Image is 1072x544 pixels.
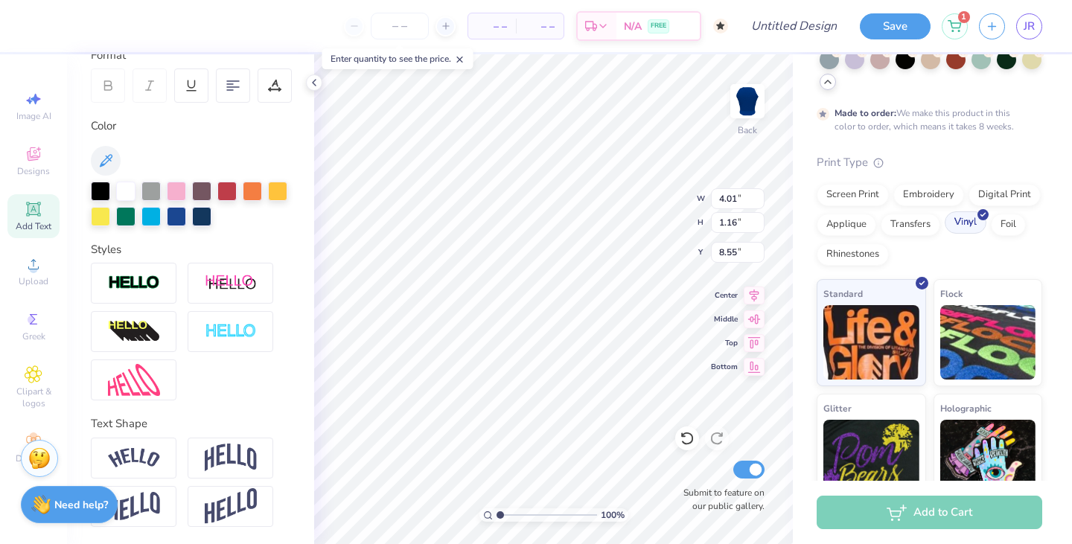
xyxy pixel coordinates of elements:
[733,86,762,116] img: Back
[991,214,1026,236] div: Foil
[477,19,507,34] span: – –
[16,220,51,232] span: Add Text
[1016,13,1042,39] a: JR
[205,488,257,525] img: Rise
[17,165,50,177] span: Designs
[108,320,160,344] img: 3d Illusion
[1024,18,1035,35] span: JR
[823,420,919,494] img: Glitter
[16,110,51,122] span: Image AI
[675,486,765,513] label: Submit to feature on our public gallery.
[601,508,625,522] span: 100 %
[108,364,160,396] img: Free Distort
[91,118,290,135] div: Color
[91,241,290,258] div: Styles
[940,305,1036,380] img: Flock
[205,444,257,472] img: Arch
[835,107,896,119] strong: Made to order:
[823,286,863,301] span: Standard
[860,13,931,39] button: Save
[624,19,642,34] span: N/A
[108,448,160,468] img: Arc
[817,243,889,266] div: Rhinestones
[525,19,555,34] span: – –
[817,154,1042,171] div: Print Type
[969,184,1041,206] div: Digital Print
[958,11,970,23] span: 1
[940,420,1036,494] img: Holographic
[738,124,757,137] div: Back
[19,275,48,287] span: Upload
[91,415,290,432] div: Text Shape
[881,214,940,236] div: Transfers
[108,492,160,521] img: Flag
[711,338,738,348] span: Top
[322,48,473,69] div: Enter quantity to see the price.
[16,452,51,464] span: Decorate
[711,314,738,324] span: Middle
[205,274,257,292] img: Shadow
[739,11,849,41] input: Untitled Design
[940,286,963,301] span: Flock
[54,498,108,512] strong: Need help?
[91,47,292,64] div: Format
[945,211,986,234] div: Vinyl
[108,275,160,292] img: Stroke
[823,400,852,416] span: Glitter
[893,184,964,206] div: Embroidery
[711,362,738,372] span: Bottom
[711,290,738,301] span: Center
[835,106,1018,133] div: We make this product in this color to order, which means it takes 8 weeks.
[205,323,257,340] img: Negative Space
[7,385,60,409] span: Clipart & logos
[817,214,876,236] div: Applique
[371,13,429,39] input: – –
[823,305,919,380] img: Standard
[22,330,45,342] span: Greek
[651,21,666,31] span: FREE
[940,400,992,416] span: Holographic
[817,184,889,206] div: Screen Print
